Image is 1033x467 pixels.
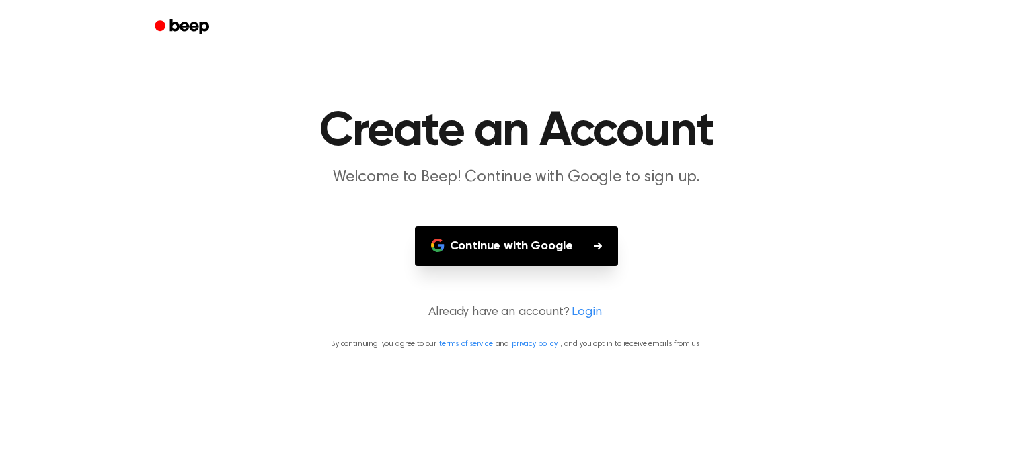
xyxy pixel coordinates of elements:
p: Welcome to Beep! Continue with Google to sign up. [258,167,775,189]
a: terms of service [439,340,492,348]
a: Beep [145,14,221,40]
h1: Create an Account [172,108,861,156]
p: Already have an account? [16,304,1017,322]
a: privacy policy [512,340,558,348]
button: Continue with Google [415,226,619,266]
a: Login [572,304,601,322]
p: By continuing, you agree to our and , and you opt in to receive emails from us. [16,338,1017,350]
